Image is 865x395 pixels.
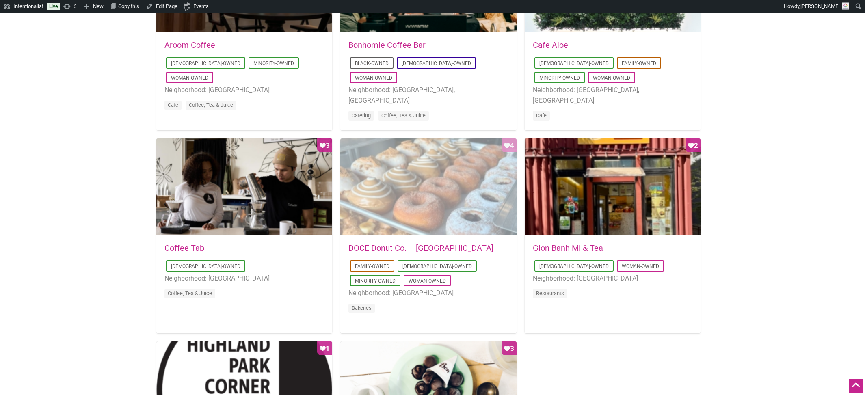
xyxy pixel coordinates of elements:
a: [DEMOGRAPHIC_DATA]-Owned [402,263,472,269]
a: Live [47,3,60,10]
li: Neighborhood: [GEOGRAPHIC_DATA], [GEOGRAPHIC_DATA] [533,85,692,106]
a: Gion Banh Mi & Tea [533,243,603,253]
a: [DEMOGRAPHIC_DATA]-Owned [539,263,609,269]
a: Minority-Owned [539,75,580,81]
a: Coffee Tab [164,243,204,253]
div: Scroll Back to Top [849,379,863,393]
a: [DEMOGRAPHIC_DATA]-Owned [171,263,240,269]
a: Minority-Owned [253,60,294,66]
li: Neighborhood: [GEOGRAPHIC_DATA], [GEOGRAPHIC_DATA] [348,85,508,106]
li: Neighborhood: [GEOGRAPHIC_DATA] [348,288,508,298]
a: Cafe [168,102,178,108]
a: Family-Owned [622,60,656,66]
a: Coffee, Tea & Juice [168,290,212,296]
a: Woman-Owned [171,75,208,81]
a: Bakeries [352,305,372,311]
a: Restaurants [536,290,564,296]
a: Coffee, Tea & Juice [381,112,426,119]
a: Cafe Aloe [533,40,568,50]
a: Aroom Coffee [164,40,215,50]
a: Coffee, Tea & Juice [189,102,233,108]
a: DOCE Donut Co. – [GEOGRAPHIC_DATA] [348,243,493,253]
a: Woman-Owned [409,278,446,284]
span: [PERSON_NAME] [800,3,839,9]
a: Woman-Owned [622,263,659,269]
a: Woman-Owned [355,75,392,81]
a: [DEMOGRAPHIC_DATA]-Owned [539,60,609,66]
a: [DEMOGRAPHIC_DATA]-Owned [171,60,240,66]
li: Neighborhood: [GEOGRAPHIC_DATA] [164,273,324,284]
a: Black-Owned [355,60,389,66]
a: Cafe [536,112,547,119]
a: Minority-Owned [355,278,396,284]
li: Neighborhood: [GEOGRAPHIC_DATA] [164,85,324,95]
a: Bonhomie Coffee Bar [348,40,426,50]
a: [DEMOGRAPHIC_DATA]-Owned [402,60,471,66]
a: Family-Owned [355,263,389,269]
a: Woman-Owned [593,75,630,81]
li: Neighborhood: [GEOGRAPHIC_DATA] [533,273,692,284]
a: Catering [352,112,371,119]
